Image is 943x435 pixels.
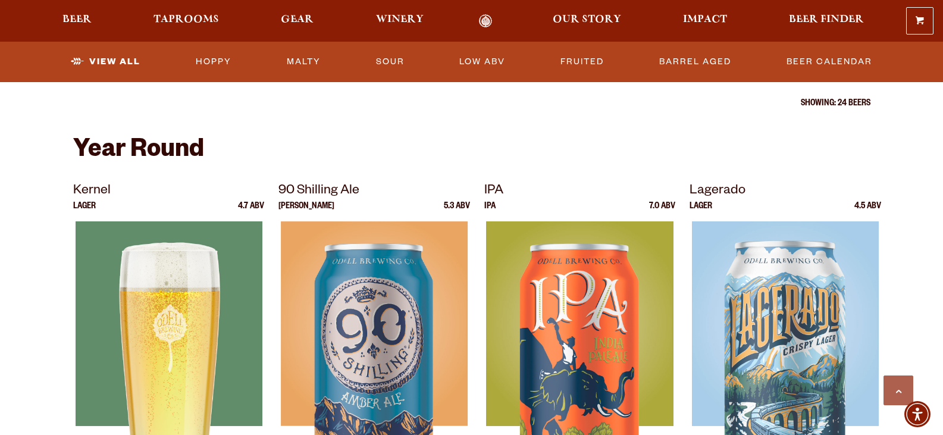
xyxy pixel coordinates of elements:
p: 4.5 ABV [854,202,881,221]
a: Low ABV [455,48,510,76]
p: Lager [690,202,712,221]
a: Taprooms [146,14,227,28]
p: Lager [73,202,96,221]
p: 4.7 ABV [238,202,264,221]
a: Beer [55,14,99,28]
span: Our Story [553,15,621,24]
span: Winery [376,15,424,24]
p: IPA [484,181,676,202]
span: Impact [683,15,727,24]
span: Taprooms [153,15,219,24]
a: Fruited [556,48,609,76]
span: Beer [62,15,92,24]
p: Kernel [73,181,265,202]
p: Showing: 24 Beers [73,99,870,109]
a: View All [66,48,145,76]
div: Accessibility Menu [904,401,931,427]
a: Beer Calendar [782,48,877,76]
span: Gear [281,15,314,24]
a: Odell Home [463,14,508,28]
a: Our Story [545,14,629,28]
a: Sour [371,48,409,76]
p: Lagerado [690,181,881,202]
a: Impact [675,14,735,28]
a: Hoppy [191,48,236,76]
a: Gear [273,14,321,28]
h2: Year Round [73,137,870,166]
p: 7.0 ABV [649,202,675,221]
span: Beer Finder [789,15,864,24]
a: Malty [282,48,325,76]
a: Scroll to top [884,375,913,405]
p: 90 Shilling Ale [278,181,470,202]
p: [PERSON_NAME] [278,202,334,221]
p: IPA [484,202,496,221]
a: Winery [368,14,431,28]
a: Barrel Aged [654,48,736,76]
p: 5.3 ABV [444,202,470,221]
a: Beer Finder [781,14,872,28]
